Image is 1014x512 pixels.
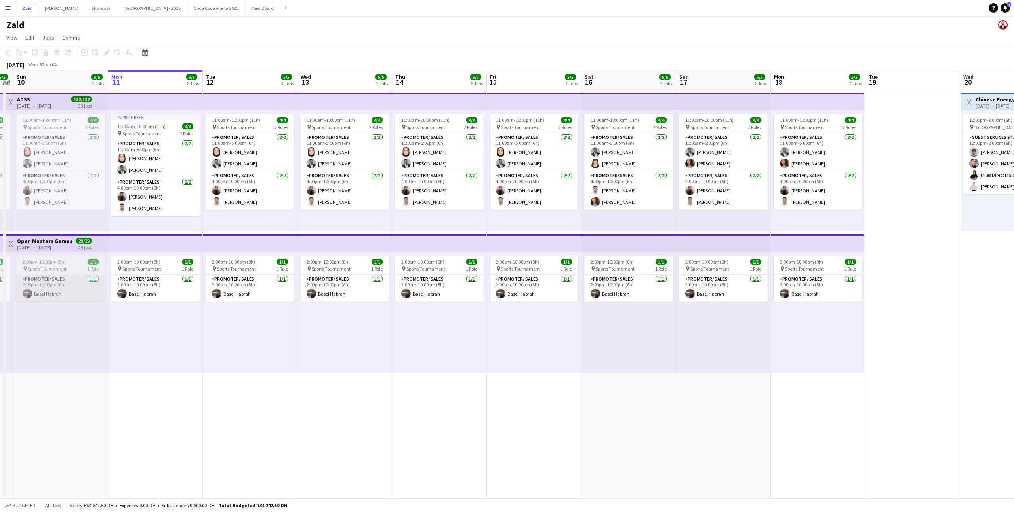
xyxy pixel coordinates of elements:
[774,114,862,210] app-job-card: 11:00am-10:00pm (11h)4/4 Sports Tournament2 RolesPromoter/ Sales2/211:00am-5:00pm (6h)[PERSON_NAM...
[395,114,484,210] app-job-card: 11:00am-10:00pm (11h)4/4 Sports Tournament2 RolesPromoter/ Sales2/211:00am-5:00pm (6h)[PERSON_NAM...
[206,133,294,171] app-card-role: Promoter/ Sales2/211:00am-5:00pm (6h)[PERSON_NAME][PERSON_NAME]
[312,124,351,130] span: Sports Tournament
[679,133,768,171] app-card-role: Promoter/ Sales2/211:00am-5:00pm (6h)[PERSON_NAME][PERSON_NAME]
[679,275,768,302] app-card-role: Promoter/ Sales1/12:00pm-10:00pm (8h)Basel Habrah
[16,171,105,210] app-card-role: Promoter/ Sales2/24:00pm-10:00pm (6h)[PERSON_NAME][PERSON_NAME]
[16,275,105,302] app-card-role: Promoter/ Sales1/12:00pm-10:00pm (8h)Basel Habrah
[299,78,311,87] span: 13
[17,96,51,103] h3: ADSS
[42,34,54,41] span: Jobs
[496,117,544,123] span: 11:00am-10:00pm (11h)
[122,266,161,272] span: Sports Tournament
[969,117,1012,123] span: 12:00pm-8:00pm (8h)
[307,117,355,123] span: 11:00am-10:00pm (11h)
[3,32,21,43] a: View
[28,266,67,272] span: Sports Tournament
[501,124,540,130] span: Sports Tournament
[217,266,256,272] span: Sports Tournament
[111,73,122,80] span: Mon
[470,74,481,80] span: 5/5
[28,124,67,130] span: Sports Tournament
[87,266,99,272] span: 1 Role
[406,266,445,272] span: Sports Tournament
[785,124,824,130] span: Sports Tournament
[962,78,974,87] span: 20
[122,131,161,137] span: Sports Tournament
[300,275,389,302] app-card-role: Promoter/ Sales1/12:00pm-10:00pm (8h)Basel Habrah
[490,256,578,302] app-job-card: 2:00pm-10:00pm (8h)1/1 Sports Tournament1 RolePromoter/ Sales1/12:00pm-10:00pm (8h)Basel Habrah
[205,78,215,87] span: 12
[655,266,667,272] span: 1 Role
[71,96,92,102] span: 132/132
[584,256,673,302] app-job-card: 2:00pm-10:00pm (8h)1/1 Sports Tournament1 RolePromoter/ Sales1/12:00pm-10:00pm (8h)Basel Habrah
[6,61,25,69] div: [DATE]
[785,266,824,272] span: Sports Tournament
[490,114,578,210] app-job-card: 11:00am-10:00pm (11h)4/4 Sports Tournament2 RolesPromoter/ Sales2/211:00am-5:00pm (6h)[PERSON_NAM...
[780,259,823,265] span: 2:00pm-10:00pm (8h)
[111,256,200,302] app-job-card: 2:00pm-10:00pm (8h)1/1 Sports Tournament1 RolePromoter/ Sales1/12:00pm-10:00pm (8h)Basel Habrah
[774,133,862,171] app-card-role: Promoter/ Sales2/211:00am-5:00pm (6h)[PERSON_NAME][PERSON_NAME]
[206,256,294,302] div: 2:00pm-10:00pm (8h)1/1 Sports Tournament1 RolePromoter/ Sales1/12:00pm-10:00pm (8h)Basel Habrah
[1001,3,1010,13] a: 1
[653,124,667,130] span: 2 Roles
[206,171,294,210] app-card-role: Promoter/ Sales2/24:00pm-10:00pm (6h)[PERSON_NAME][PERSON_NAME]
[395,133,484,171] app-card-role: Promoter/ Sales2/211:00am-5:00pm (6h)[PERSON_NAME][PERSON_NAME]
[679,114,768,210] app-job-card: 11:00am-10:00pm (11h)4/4 Sports Tournament2 RolesPromoter/ Sales2/211:00am-5:00pm (6h)[PERSON_NAM...
[206,114,294,210] app-job-card: 11:00am-10:00pm (11h)4/4 Sports Tournament2 RolesPromoter/ Sales2/211:00am-5:00pm (6h)[PERSON_NAM...
[679,256,768,302] div: 2:00pm-10:00pm (8h)1/1 Sports Tournament1 RolePromoter/ Sales1/12:00pm-10:00pm (8h)Basel Habrah
[78,244,92,250] div: 29 jobs
[774,275,862,302] app-card-role: Promoter/ Sales1/12:00pm-10:00pm (8h)Basel Habrah
[584,133,673,171] app-card-role: Promoter/ Sales2/211:00am-5:00pm (6h)[PERSON_NAME][PERSON_NAME]
[395,256,484,302] app-job-card: 2:00pm-10:00pm (8h)1/1 Sports Tournament1 RolePromoter/ Sales1/12:00pm-10:00pm (8h)Basel Habrah
[78,102,92,109] div: 33 jobs
[774,256,862,302] div: 2:00pm-10:00pm (8h)1/1 Sports Tournament1 RolePromoter/ Sales1/12:00pm-10:00pm (8h)Basel Habrah
[679,73,689,80] span: Sun
[406,124,445,130] span: Sports Tournament
[656,117,667,123] span: 4/4
[6,34,17,41] span: View
[678,78,689,87] span: 17
[182,259,193,265] span: 1/1
[591,259,634,265] span: 2:00pm-10:00pm (8h)
[219,503,287,508] span: Total Budgeted 734 242.50 DH
[39,32,57,43] a: Jobs
[369,124,383,130] span: 2 Roles
[300,133,389,171] app-card-role: Promoter/ Sales2/211:00am-5:00pm (6h)[PERSON_NAME][PERSON_NAME]
[245,0,280,16] button: New Board
[111,275,200,302] app-card-role: Promoter/ Sales1/12:00pm-10:00pm (8h)Basel Habrah
[281,81,294,87] div: 2 Jobs
[312,266,351,272] span: Sports Tournament
[4,501,37,510] button: Budgeted
[15,78,26,87] span: 10
[845,259,856,265] span: 1/1
[182,123,193,129] span: 4/4
[110,78,122,87] span: 11
[561,259,572,265] span: 1/1
[490,275,578,302] app-card-role: Promoter/ Sales1/12:00pm-10:00pm (8h)Basel Habrah
[471,81,483,87] div: 2 Jobs
[180,131,193,137] span: 2 Roles
[842,124,856,130] span: 2 Roles
[591,117,639,123] span: 11:00am-10:00pm (11h)
[466,117,477,123] span: 4/4
[17,237,72,245] h3: Open Masters Games
[23,259,66,265] span: 2:00pm-10:00pm (8h)
[845,117,856,123] span: 4/4
[6,19,25,31] h1: Zaid
[489,78,496,87] span: 15
[85,0,118,16] button: Sharqawi
[187,81,199,87] div: 2 Jobs
[111,114,200,216] app-job-card: In progress11:00am-10:00pm (11h)4/4 Sports Tournament2 RolesPromoter/ Sales2/211:00am-5:00pm (6h)...
[111,139,200,178] app-card-role: Promoter/ Sales2/211:00am-5:00pm (6h)[PERSON_NAME][PERSON_NAME]
[274,124,288,130] span: 2 Roles
[13,503,36,508] span: Budgeted
[16,114,105,210] div: 11:00am-10:00pm (11h)4/4 Sports Tournament2 RolesPromoter/ Sales2/211:00am-5:00pm (6h)[PERSON_NAM...
[755,81,767,87] div: 2 Jobs
[750,266,761,272] span: 1 Role
[466,266,477,272] span: 1 Role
